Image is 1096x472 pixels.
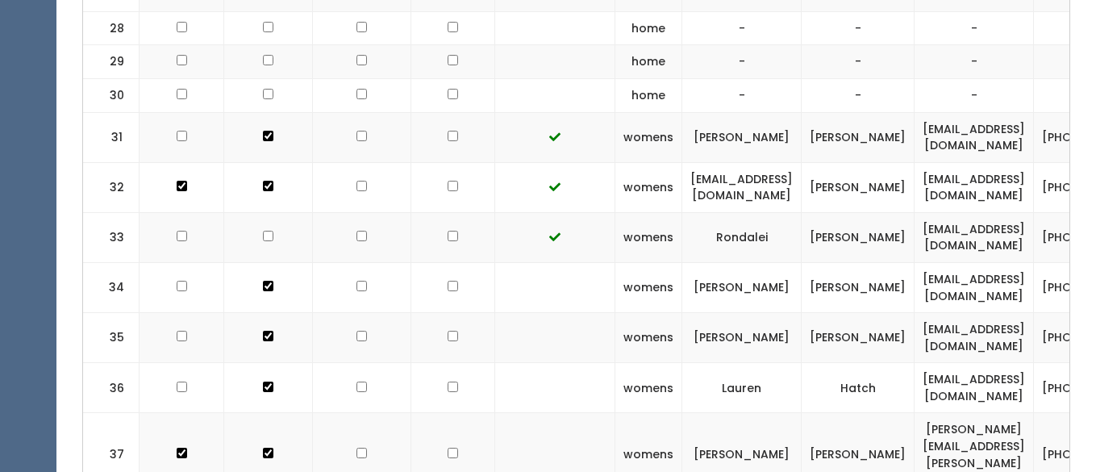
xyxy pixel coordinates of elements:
[83,262,140,312] td: 34
[802,112,915,162] td: [PERSON_NAME]
[802,313,915,363] td: [PERSON_NAME]
[682,262,802,312] td: [PERSON_NAME]
[615,262,682,312] td: womens
[83,363,140,413] td: 36
[802,212,915,262] td: [PERSON_NAME]
[615,112,682,162] td: womens
[615,78,682,112] td: home
[615,11,682,45] td: home
[915,212,1034,262] td: [EMAIL_ADDRESS][DOMAIN_NAME]
[802,11,915,45] td: -
[915,363,1034,413] td: [EMAIL_ADDRESS][DOMAIN_NAME]
[83,313,140,363] td: 35
[83,112,140,162] td: 31
[682,11,802,45] td: -
[615,45,682,79] td: home
[802,262,915,312] td: [PERSON_NAME]
[802,78,915,112] td: -
[682,162,802,212] td: [EMAIL_ADDRESS][DOMAIN_NAME]
[83,78,140,112] td: 30
[915,78,1034,112] td: -
[615,212,682,262] td: womens
[615,313,682,363] td: womens
[682,112,802,162] td: [PERSON_NAME]
[83,45,140,79] td: 29
[802,162,915,212] td: [PERSON_NAME]
[682,363,802,413] td: Lauren
[615,363,682,413] td: womens
[615,162,682,212] td: womens
[682,212,802,262] td: Rondalei
[802,363,915,413] td: Hatch
[802,45,915,79] td: -
[83,11,140,45] td: 28
[915,262,1034,312] td: [EMAIL_ADDRESS][DOMAIN_NAME]
[682,78,802,112] td: -
[915,11,1034,45] td: -
[83,212,140,262] td: 33
[682,313,802,363] td: [PERSON_NAME]
[915,313,1034,363] td: [EMAIL_ADDRESS][DOMAIN_NAME]
[915,162,1034,212] td: [EMAIL_ADDRESS][DOMAIN_NAME]
[915,112,1034,162] td: [EMAIL_ADDRESS][DOMAIN_NAME]
[915,45,1034,79] td: -
[83,162,140,212] td: 32
[682,45,802,79] td: -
